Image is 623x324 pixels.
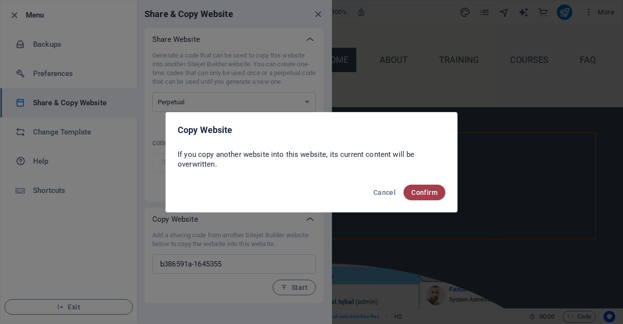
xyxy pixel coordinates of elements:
[178,124,445,136] h2: Copy Website
[178,150,445,169] p: If you copy another website into this website, its current content will be overwritten.
[403,185,445,200] button: Confirm
[373,189,396,196] span: Cancel
[369,185,400,200] button: Cancel
[411,189,438,196] span: Confirm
